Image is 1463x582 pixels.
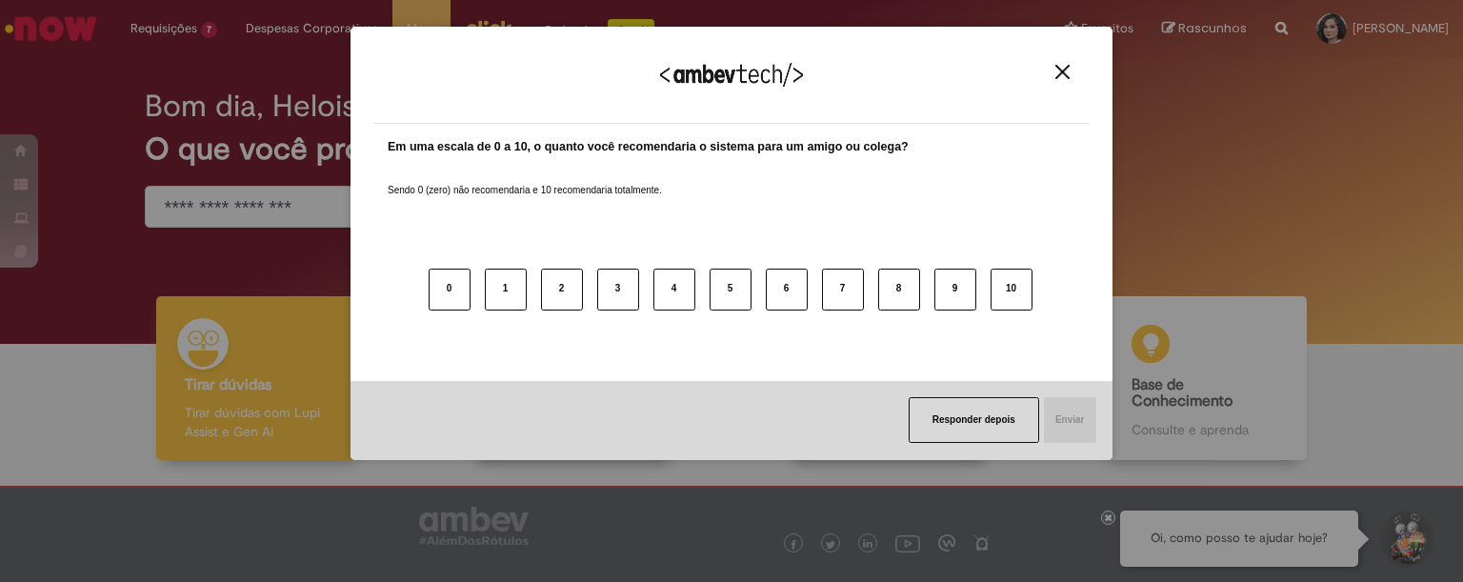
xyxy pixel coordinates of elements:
[485,269,527,311] button: 1
[1055,65,1070,79] img: Close
[388,138,909,156] label: Em uma escala de 0 a 10, o quanto você recomendaria o sistema para um amigo ou colega?
[766,269,808,311] button: 6
[1050,64,1075,80] button: Close
[597,269,639,311] button: 3
[878,269,920,311] button: 8
[541,269,583,311] button: 2
[388,161,662,197] label: Sendo 0 (zero) não recomendaria e 10 recomendaria totalmente.
[660,63,803,87] img: Logo Ambevtech
[909,397,1039,443] button: Responder depois
[429,269,471,311] button: 0
[991,269,1032,311] button: 10
[934,269,976,311] button: 9
[653,269,695,311] button: 4
[822,269,864,311] button: 7
[710,269,752,311] button: 5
